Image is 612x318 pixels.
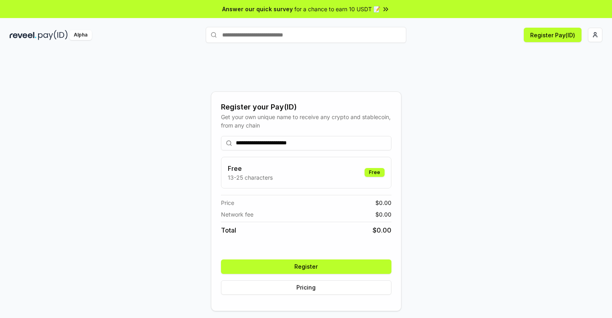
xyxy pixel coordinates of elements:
[375,210,391,219] span: $ 0.00
[221,101,391,113] div: Register your Pay(ID)
[373,225,391,235] span: $ 0.00
[221,225,236,235] span: Total
[221,198,234,207] span: Price
[69,30,92,40] div: Alpha
[221,113,391,130] div: Get your own unique name to receive any crypto and stablecoin, from any chain
[221,280,391,295] button: Pricing
[38,30,68,40] img: pay_id
[294,5,380,13] span: for a chance to earn 10 USDT 📝
[365,168,385,177] div: Free
[222,5,293,13] span: Answer our quick survey
[10,30,36,40] img: reveel_dark
[524,28,582,42] button: Register Pay(ID)
[228,173,273,182] p: 13-25 characters
[375,198,391,207] span: $ 0.00
[221,259,391,274] button: Register
[221,210,253,219] span: Network fee
[228,164,273,173] h3: Free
